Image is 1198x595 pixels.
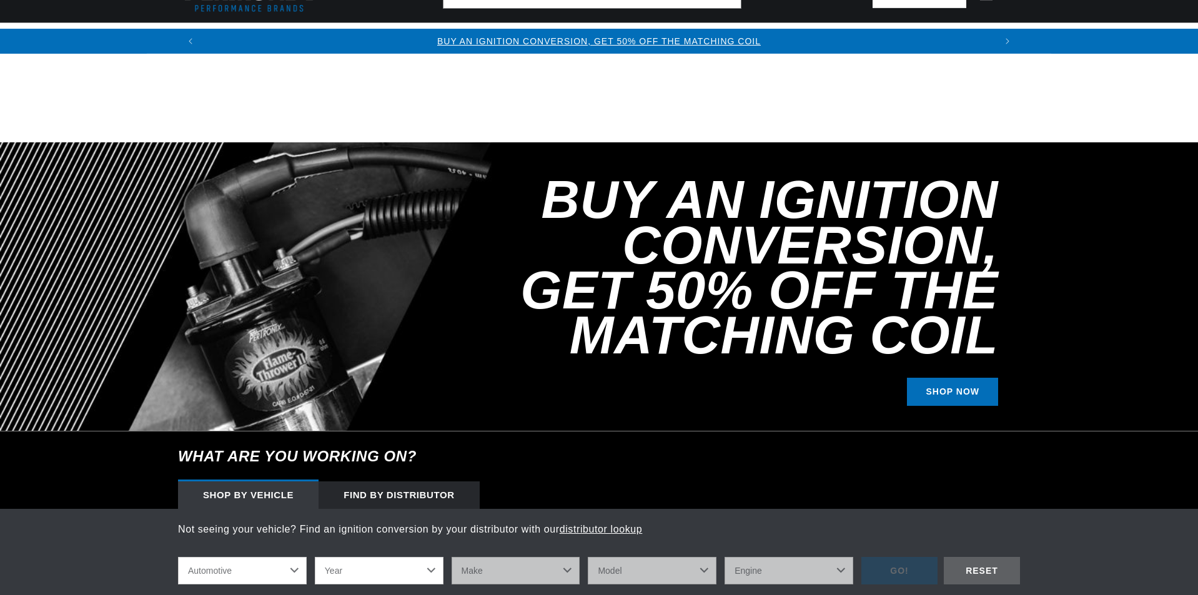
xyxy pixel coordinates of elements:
[178,23,313,52] summary: Ignition Conversions
[313,23,451,52] summary: Coils & Distributors
[178,29,203,54] button: Translation missing: en.sections.announcements.previous_announcement
[451,23,668,52] summary: Headers, Exhausts & Components
[762,23,885,52] summary: Battery Products
[203,34,995,48] div: 1 of 3
[995,29,1020,54] button: Translation missing: en.sections.announcements.next_announcement
[437,36,761,46] a: BUY AN IGNITION CONVERSION, GET 50% OFF THE MATCHING COIL
[147,431,1051,481] h6: What are you working on?
[178,521,1020,538] p: Not seeing your vehicle? Find an ignition conversion by your distributor with our
[668,23,762,52] summary: Engine Swaps
[944,557,1020,585] div: RESET
[147,29,1051,54] slideshow-component: Translation missing: en.sections.announcements.announcement_bar
[907,378,998,406] a: SHOP NOW
[1004,23,1091,52] summary: Motorcycle
[203,34,995,48] div: Announcement
[178,557,307,584] select: Ride Type
[885,23,1004,52] summary: Spark Plug Wires
[725,557,853,584] select: Engine
[588,557,716,584] select: Model
[452,557,580,584] select: Make
[464,177,998,358] h2: Buy an Ignition Conversion, Get 50% off the Matching Coil
[319,481,480,509] div: Find by Distributor
[315,557,443,584] select: Year
[560,524,643,534] a: distributor lookup
[178,481,319,509] div: Shop by vehicle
